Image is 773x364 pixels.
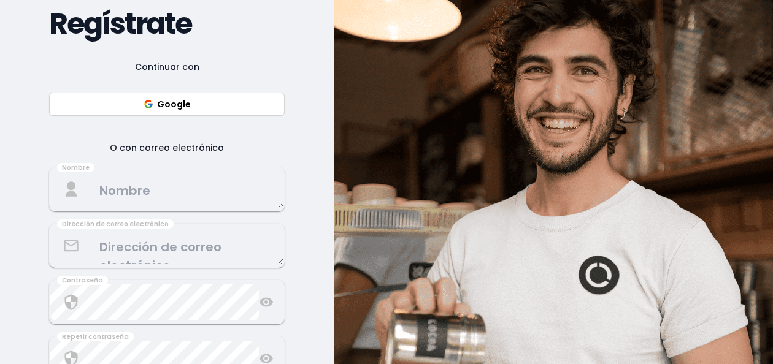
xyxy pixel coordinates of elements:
[157,98,191,110] font: Google
[62,219,169,229] font: Dirección de correo electrónico
[62,332,129,341] font: Repetir contraseña
[49,3,192,44] font: Regístrate
[49,93,285,116] button: Google
[62,163,90,172] font: Nombre
[135,61,199,73] font: Continuar con
[110,142,224,154] font: O con correo electrónico
[62,276,103,285] font: Contraseña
